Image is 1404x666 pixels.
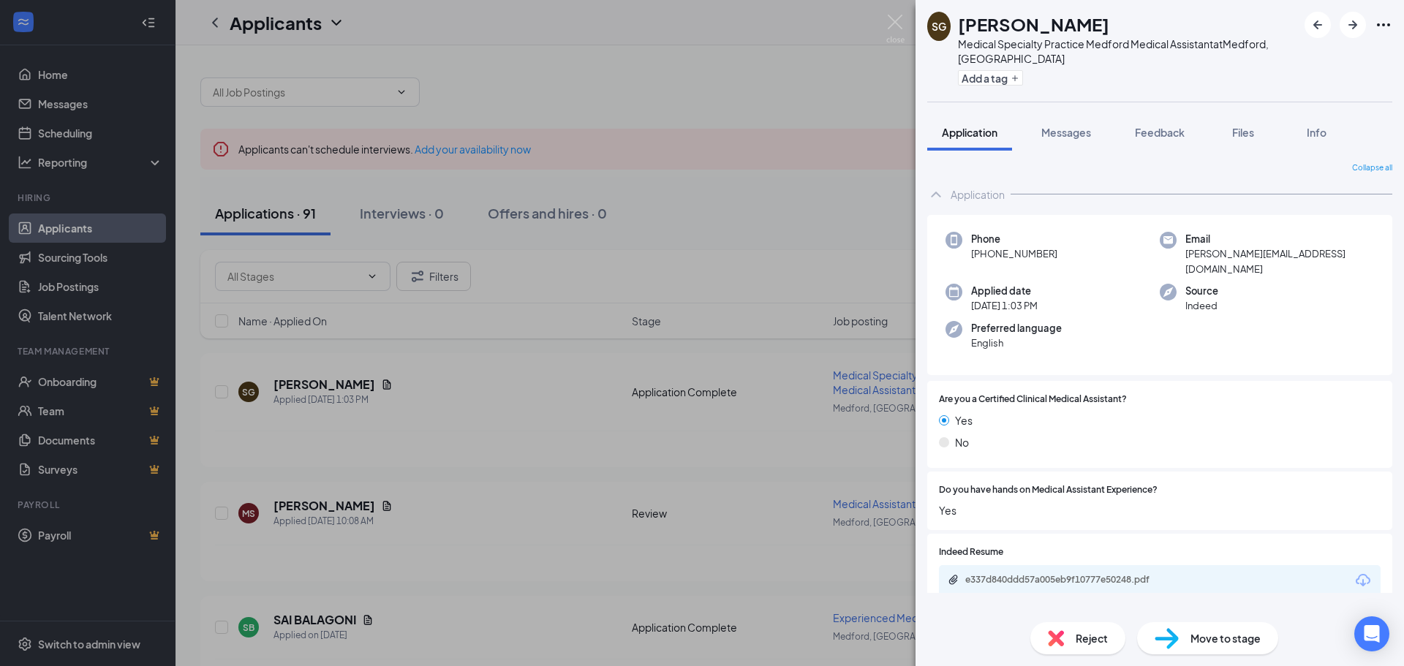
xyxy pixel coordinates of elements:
[951,187,1005,202] div: Application
[1041,126,1091,139] span: Messages
[971,321,1062,336] span: Preferred language
[939,502,1381,518] span: Yes
[932,19,946,34] div: SG
[1185,246,1374,276] span: [PERSON_NAME][EMAIL_ADDRESS][DOMAIN_NAME]
[1375,16,1392,34] svg: Ellipses
[1190,630,1261,646] span: Move to stage
[948,574,959,586] svg: Paperclip
[1340,12,1366,38] button: ArrowRight
[1011,74,1019,83] svg: Plus
[942,126,997,139] span: Application
[1135,126,1185,139] span: Feedback
[1354,572,1372,589] svg: Download
[939,483,1158,497] span: Do you have hands on Medical Assistant Experience?
[1352,162,1392,174] span: Collapse all
[1076,630,1108,646] span: Reject
[971,336,1062,350] span: English
[958,37,1297,66] div: Medical Specialty Practice Medford Medical Assistant at Medford, [GEOGRAPHIC_DATA]
[1354,616,1389,651] div: Open Intercom Messenger
[948,574,1185,588] a: Paperclipe337d840ddd57a005eb9f10777e50248.pdf
[958,12,1109,37] h1: [PERSON_NAME]
[1185,232,1374,246] span: Email
[1307,126,1326,139] span: Info
[939,393,1127,406] span: Are you a Certified Clinical Medical Assistant?
[965,574,1170,586] div: e337d840ddd57a005eb9f10777e50248.pdf
[971,232,1057,246] span: Phone
[955,434,969,450] span: No
[927,186,945,203] svg: ChevronUp
[971,298,1038,313] span: [DATE] 1:03 PM
[939,545,1003,559] span: Indeed Resume
[1185,284,1218,298] span: Source
[971,284,1038,298] span: Applied date
[1185,298,1218,313] span: Indeed
[955,412,973,428] span: Yes
[1344,16,1362,34] svg: ArrowRight
[1232,126,1254,139] span: Files
[971,246,1057,261] span: [PHONE_NUMBER]
[1309,16,1326,34] svg: ArrowLeftNew
[1305,12,1331,38] button: ArrowLeftNew
[958,70,1023,86] button: PlusAdd a tag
